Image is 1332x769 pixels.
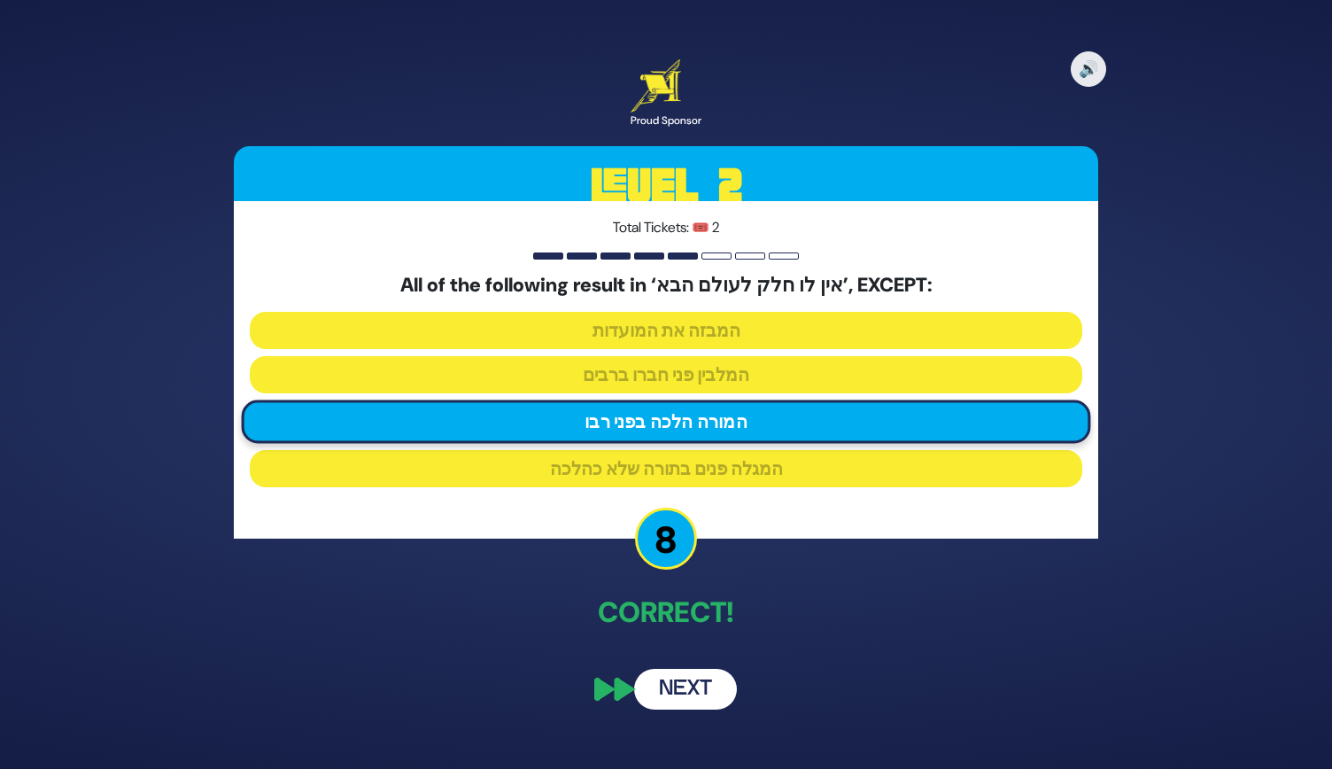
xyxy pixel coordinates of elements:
button: 🔊 [1071,51,1106,87]
div: Proud Sponsor [631,113,701,128]
h3: Level 2 [234,146,1098,226]
h5: All of the following result in ‘אין לו חלק לעולם הבא’, EXCEPT: [250,274,1082,297]
button: המגלה פנים בתורה שלא כהלכה [250,450,1082,487]
p: Correct! [234,591,1098,633]
button: המבזה את המועדות [250,312,1082,349]
p: 8 [635,508,697,570]
img: Artscroll [631,59,681,113]
button: המורה הלכה בפני רבו [242,400,1091,443]
p: Total Tickets: 🎟️ 2 [250,217,1082,238]
button: Next [634,669,737,710]
button: המלבין פני חברו ברבים [250,356,1082,393]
